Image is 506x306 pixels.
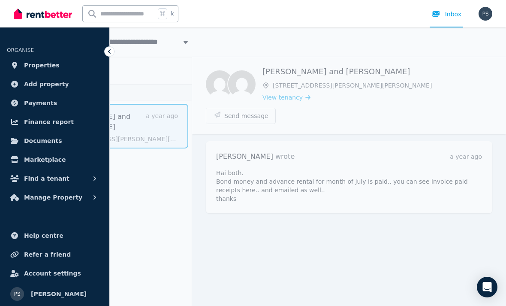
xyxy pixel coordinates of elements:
[7,170,102,187] button: Find a tenant
[228,70,256,98] img: Chengyi Zhou
[14,7,72,20] img: RentBetter
[58,112,178,143] a: [PERSON_NAME] and [PERSON_NAME]a year ago[STREET_ADDRESS][PERSON_NAME][PERSON_NAME].
[216,169,482,203] pre: Hai both. Bond money and advance rental for month of July is paid.. you can see invoice paid rece...
[206,70,233,98] img: Chang Liu
[206,108,275,124] button: Send message
[7,47,34,53] span: ORGANISE
[7,132,102,149] a: Documents
[24,268,81,279] span: Account settings
[24,117,74,127] span: Finance report
[27,27,204,57] nav: Breadcrumb
[216,152,273,161] span: [PERSON_NAME]
[7,227,102,244] a: Help centre
[450,153,482,160] time: a year ago
[7,94,102,112] a: Payments
[10,287,24,301] img: Prashanth shetty
[24,136,62,146] span: Documents
[262,93,310,102] a: View tenancy
[7,57,102,74] a: Properties
[477,277,497,297] div: Open Intercom Messenger
[24,60,60,70] span: Properties
[224,112,268,120] span: Send message
[7,189,102,206] button: Manage Property
[479,7,492,21] img: Prashanth shetty
[7,76,102,93] a: Add property
[24,155,66,165] span: Marketplace
[24,79,69,89] span: Add property
[262,66,492,78] h1: [PERSON_NAME] and [PERSON_NAME]
[171,10,174,17] span: k
[273,81,492,90] span: [STREET_ADDRESS][PERSON_NAME][PERSON_NAME]
[24,230,63,241] span: Help centre
[24,98,57,108] span: Payments
[7,265,102,282] a: Account settings
[7,151,102,168] a: Marketplace
[7,113,102,130] a: Finance report
[24,249,71,260] span: Refer a friend
[31,289,87,299] span: [PERSON_NAME]
[262,93,303,102] span: View tenancy
[275,152,295,161] span: wrote
[431,10,461,18] div: Inbox
[7,246,102,263] a: Refer a friend
[24,192,82,203] span: Manage Property
[24,173,69,184] span: Find a tenant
